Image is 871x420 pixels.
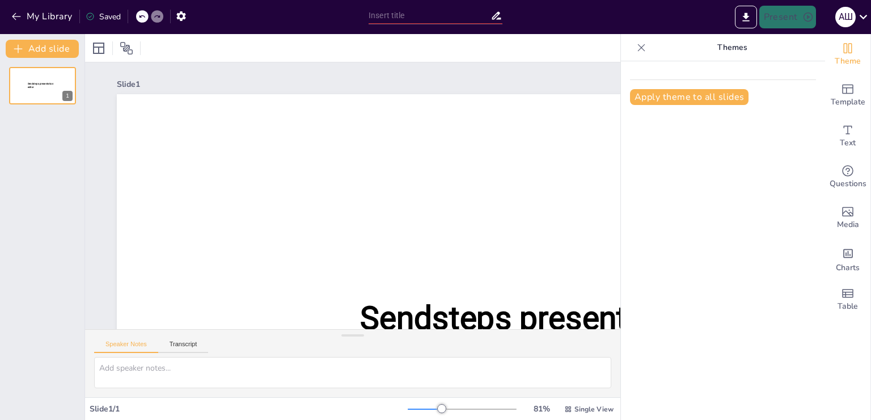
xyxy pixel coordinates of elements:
[94,341,158,353] button: Speaker Notes
[158,341,209,353] button: Transcript
[528,404,555,414] div: 81 %
[9,7,77,26] button: My Library
[9,67,76,104] div: Sendsteps presentation editor1
[835,6,856,28] button: а ш
[825,116,870,157] div: Add text boxes
[835,55,861,68] span: Theme
[825,75,870,116] div: Add ready made slides
[825,238,870,279] div: Add charts and graphs
[574,405,614,414] span: Single View
[650,34,814,61] p: Themes
[86,11,121,22] div: Saved
[6,40,79,58] button: Add slide
[360,300,699,383] span: Sendsteps presentation editor
[90,39,108,57] div: Layout
[831,96,865,108] span: Template
[840,137,856,149] span: Text
[836,262,860,274] span: Charts
[838,300,858,313] span: Table
[759,6,816,28] button: Present
[62,91,73,101] div: 1
[825,198,870,238] div: Add images, graphics, shapes or video
[90,404,408,414] div: Slide 1 / 1
[830,178,866,190] span: Questions
[630,89,749,105] button: Apply theme to all slides
[369,7,491,24] input: Insert title
[835,7,856,27] div: а ш
[28,82,53,89] span: Sendsteps presentation editor
[825,34,870,75] div: Change the overall theme
[825,279,870,320] div: Add a table
[825,157,870,198] div: Get real-time input from your audience
[837,219,859,231] span: Media
[120,41,133,55] span: Position
[735,6,757,28] button: Export to PowerPoint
